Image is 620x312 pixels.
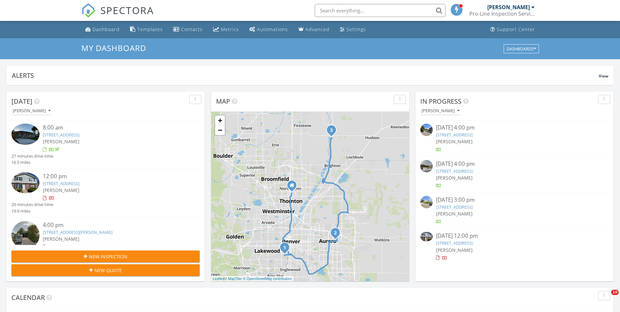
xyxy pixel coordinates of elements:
[335,233,339,236] div: 16353 E 17th Pl C, Aurora, CO 80011
[285,247,289,251] div: 1150 S Taos Way, Denver, CO 80223
[420,196,609,225] a: [DATE] 3:00 pm [STREET_ADDRESS] [PERSON_NAME]
[599,73,608,79] span: View
[507,46,536,51] div: Dashboards
[420,232,609,261] a: [DATE] 12:00 pm [STREET_ADDRESS] [PERSON_NAME]
[43,172,184,181] div: 12:00 pm
[420,160,609,189] a: [DATE] 4:00 pm [STREET_ADDRESS] [PERSON_NAME]
[11,201,53,208] div: 29 minutes drive time
[12,71,599,80] div: Alerts
[436,240,473,246] a: [STREET_ADDRESS]
[243,277,292,281] a: © OpenStreetMap contributors
[43,187,79,193] span: [PERSON_NAME]
[43,221,184,229] div: 4:00 pm
[436,196,593,204] div: [DATE] 3:00 pm
[221,26,239,32] div: Metrics
[11,172,40,194] img: 9573710%2Fcover_photos%2FE70ZukCxW5lWKNBIgiJX%2Fsmall.jpeg
[283,246,286,250] i: 1
[43,181,79,186] a: [STREET_ADDRESS]
[81,43,146,53] span: My Dashboard
[213,277,224,281] a: Leaflet
[436,168,473,174] a: [STREET_ADDRESS]
[469,10,535,17] div: Pro-Line Inspection Services.
[43,236,79,242] span: [PERSON_NAME]
[436,160,593,168] div: [DATE] 4:00 pm
[94,267,122,274] span: New Quote
[436,132,473,138] a: [STREET_ADDRESS]
[436,232,593,240] div: [DATE] 12:00 pm
[436,124,593,132] div: [DATE] 4:00 pm
[11,208,53,214] div: 19.9 miles
[611,290,619,295] span: 10
[11,251,200,262] button: New Inspection
[43,138,79,145] span: [PERSON_NAME]
[11,97,32,106] span: [DATE]
[171,24,205,36] a: Contacts
[331,130,335,134] div: 260 W Hill Ct, Fort Lupton, CO 80621
[487,4,530,10] div: [PERSON_NAME]
[11,107,52,115] button: [PERSON_NAME]
[11,124,200,165] a: 8:00 am [STREET_ADDRESS] [PERSON_NAME] 27 minutes drive time 16.5 miles
[11,264,200,276] button: New Quote
[305,26,329,32] div: Advanced
[13,109,51,113] div: [PERSON_NAME]
[210,24,242,36] a: Metrics
[11,172,200,214] a: 12:00 pm [STREET_ADDRESS] [PERSON_NAME] 29 minutes drive time 19.9 miles
[488,24,538,36] a: Support Center
[216,97,230,106] span: Map
[11,293,45,302] span: Calendar
[247,24,291,36] a: Automations (Basic)
[257,26,288,32] div: Automations
[11,221,200,264] a: 4:00 pm [STREET_ADDRESS][PERSON_NAME] [PERSON_NAME] 45 minutes drive time 31.6 miles
[225,277,242,281] a: © MapTiler
[346,26,366,32] div: Settings
[422,109,460,113] div: [PERSON_NAME]
[504,44,539,53] button: Dashboards
[292,185,296,189] div: P.O Box 33126, Northglenn CO 80233-9998
[89,253,127,260] span: New Inspection
[315,4,445,17] input: Search everything...
[211,276,293,282] div: |
[420,97,461,106] span: In Progress
[181,26,203,32] div: Contacts
[43,124,184,132] div: 8:00 am
[137,26,163,32] div: Templates
[436,138,473,145] span: [PERSON_NAME]
[420,124,609,153] a: [DATE] 4:00 pm [STREET_ADDRESS] [PERSON_NAME]
[43,229,112,235] a: [STREET_ADDRESS][PERSON_NAME]
[81,3,96,18] img: The Best Home Inspection Software - Spectora
[11,124,40,145] img: 9559784%2Fcover_photos%2FQYeivAPcWwG44LRl47CG%2Fsmall.jpeg
[215,115,225,125] a: Zoom in
[100,3,154,17] span: SPECTORA
[296,24,332,36] a: Advanced
[436,211,473,217] span: [PERSON_NAME]
[420,232,433,241] img: 9573710%2Fcover_photos%2FE70ZukCxW5lWKNBIgiJX%2Fsmall.jpeg
[420,107,461,115] button: [PERSON_NAME]
[43,132,79,138] a: [STREET_ADDRESS]
[420,196,433,208] img: streetview
[420,124,433,136] img: streetview
[420,160,433,172] img: streetview
[436,204,473,210] a: [STREET_ADDRESS]
[92,26,120,32] div: Dashboard
[11,221,40,249] img: streetview
[83,24,122,36] a: Dashboard
[334,231,337,235] i: 2
[436,247,473,253] span: [PERSON_NAME]
[11,159,53,165] div: 16.5 miles
[127,24,165,36] a: Templates
[215,125,225,135] a: Zoom out
[11,153,53,159] div: 27 minutes drive time
[337,24,369,36] a: Settings
[497,26,535,32] div: Support Center
[330,128,333,133] i: 3
[598,290,613,305] iframe: Intercom live chat
[81,9,154,23] a: SPECTORA
[436,175,473,181] span: [PERSON_NAME]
